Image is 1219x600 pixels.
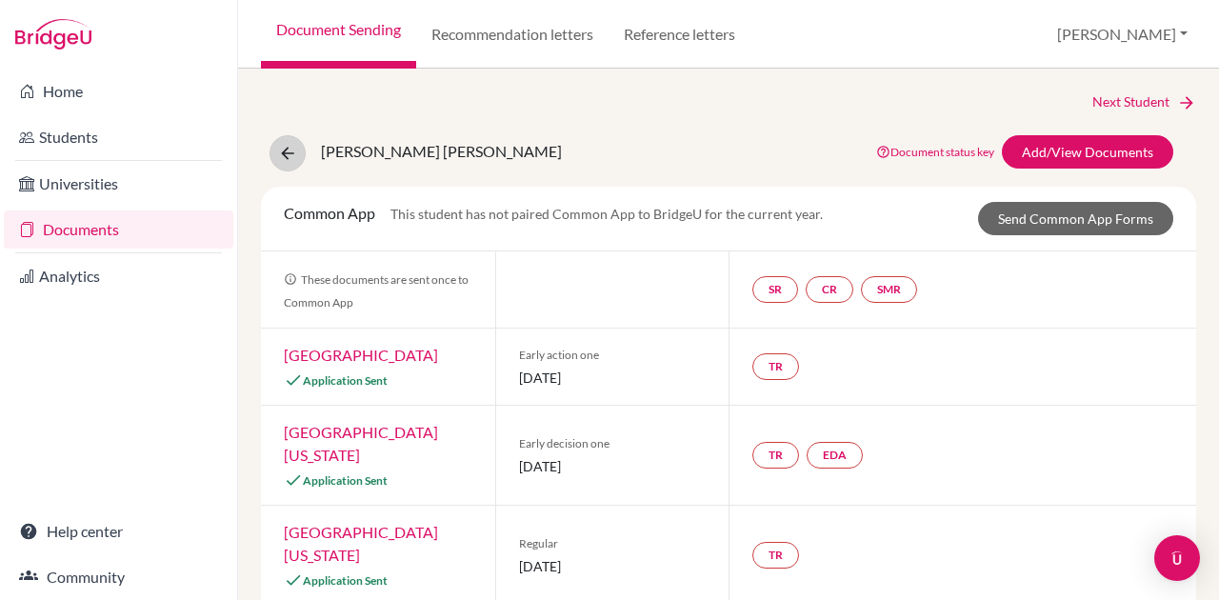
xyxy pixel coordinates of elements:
a: TR [752,542,799,569]
a: CR [806,276,853,303]
a: Community [4,558,233,596]
span: Common App [284,204,375,222]
a: SR [752,276,798,303]
img: Bridge-U [15,19,91,50]
button: [PERSON_NAME] [1049,16,1196,52]
a: Documents [4,210,233,249]
a: Document status key [876,145,994,159]
a: EDA [807,442,863,469]
a: TR [752,442,799,469]
span: These documents are sent once to Common App [284,272,469,310]
span: Early decision one [519,435,707,452]
span: [DATE] [519,556,707,576]
a: [GEOGRAPHIC_DATA][US_STATE] [284,523,438,564]
span: Application Sent [303,373,388,388]
span: [DATE] [519,368,707,388]
a: Home [4,72,233,110]
a: Help center [4,512,233,550]
a: Universities [4,165,233,203]
a: Add/View Documents [1002,135,1173,169]
a: SMR [861,276,917,303]
span: [PERSON_NAME] [PERSON_NAME] [321,142,562,160]
span: [DATE] [519,456,707,476]
span: Early action one [519,347,707,364]
a: Students [4,118,233,156]
span: Application Sent [303,473,388,488]
div: Open Intercom Messenger [1154,535,1200,581]
a: Analytics [4,257,233,295]
a: Next Student [1092,91,1196,112]
span: Application Sent [303,573,388,588]
a: Send Common App Forms [978,202,1173,235]
span: Regular [519,535,707,552]
a: [GEOGRAPHIC_DATA] [284,346,438,364]
a: [GEOGRAPHIC_DATA][US_STATE] [284,423,438,464]
a: TR [752,353,799,380]
span: This student has not paired Common App to BridgeU for the current year. [390,206,823,222]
